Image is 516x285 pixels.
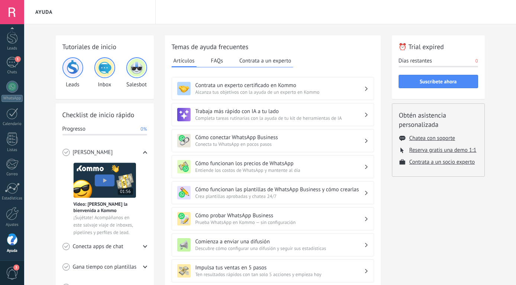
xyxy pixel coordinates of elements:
h2: Obtén asistencia personalizada [399,111,478,129]
div: Salesbot [126,57,147,88]
div: Leads [62,57,83,88]
span: Progresso [62,125,85,133]
h2: Tutoriales de inicio [62,42,147,51]
h3: Impulsa tus ventas en 5 pasos [195,264,364,271]
div: Inbox [94,57,115,88]
button: Artículos [172,55,197,67]
span: Completa tareas rutinarias con la ayuda de tu kit de herramientas de IA [195,115,364,121]
span: Gana tiempo con plantillas [73,263,137,271]
button: Reserva gratis una demo 1:1 [409,147,477,154]
span: Prueba WhatsApp en Kommo — sin configuración [195,219,364,225]
span: ¡Sujétate! Acompáñanos en este salvaje viaje de inboxes, pipelines y perfiles de lead. [74,214,136,236]
span: Conecta apps de chat [73,243,123,250]
span: 0 [475,57,478,65]
span: 1 [15,56,21,62]
div: Leads [1,46,23,51]
h3: Trabaja más rápido con IA a tu lado [195,108,364,115]
button: FAQs [209,55,225,66]
h3: Contrata un experto certificado en Kommo [195,82,364,89]
h3: Cómo probar WhatsApp Business [195,212,364,219]
button: Suscríbete ahora [399,75,478,88]
div: Ajustes [1,222,23,227]
button: Contrata a un experto [237,55,293,66]
div: Calendario [1,122,23,127]
span: Crea plantillas aprobadas y chatea 24/7 [195,193,364,199]
span: Suscríbete ahora [420,79,457,84]
span: Días restantes [399,57,432,65]
div: Listas [1,148,23,153]
button: Contrata a un socio experto [409,158,475,166]
h2: Temas de ayuda frecuentes [172,42,374,51]
div: Correo [1,172,23,177]
span: Vídeo: [PERSON_NAME] la bienvenida a Kommo [74,201,136,214]
h2: Checklist de inicio rápido [62,110,147,119]
h3: Cómo conectar WhatsApp Business [195,134,364,141]
h3: Cómo funcionan las plantillas de WhatsApp Business y cómo crearlas [195,186,364,193]
div: Ayuda [1,249,23,253]
h2: ⏰ Trial expired [399,42,478,51]
span: [PERSON_NAME] [73,149,113,156]
img: Meet video [74,163,136,198]
span: Conecta tu WhatsApp en pocos pasos [195,141,364,147]
span: Entiende los costos de WhatsApp y mantente al día [195,167,364,173]
span: 3 [13,265,19,270]
h3: Cómo funcionan los precios de WhatsApp [195,160,364,167]
div: WhatsApp [1,95,23,102]
span: Ten resultados rápidos con tan solo 5 acciones y empieza hoy [195,271,364,278]
div: Estadísticas [1,196,23,201]
button: Chatea con soporte [409,135,455,142]
span: 0% [140,125,147,133]
span: Descubre cómo configurar una difusión y seguir sus estadísticas [195,245,364,252]
div: Chats [1,70,23,75]
span: Alcanza tus objetivos con la ayuda de un experto en Kommo [195,89,364,95]
h3: Comienza a enviar una difusión [195,238,364,245]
